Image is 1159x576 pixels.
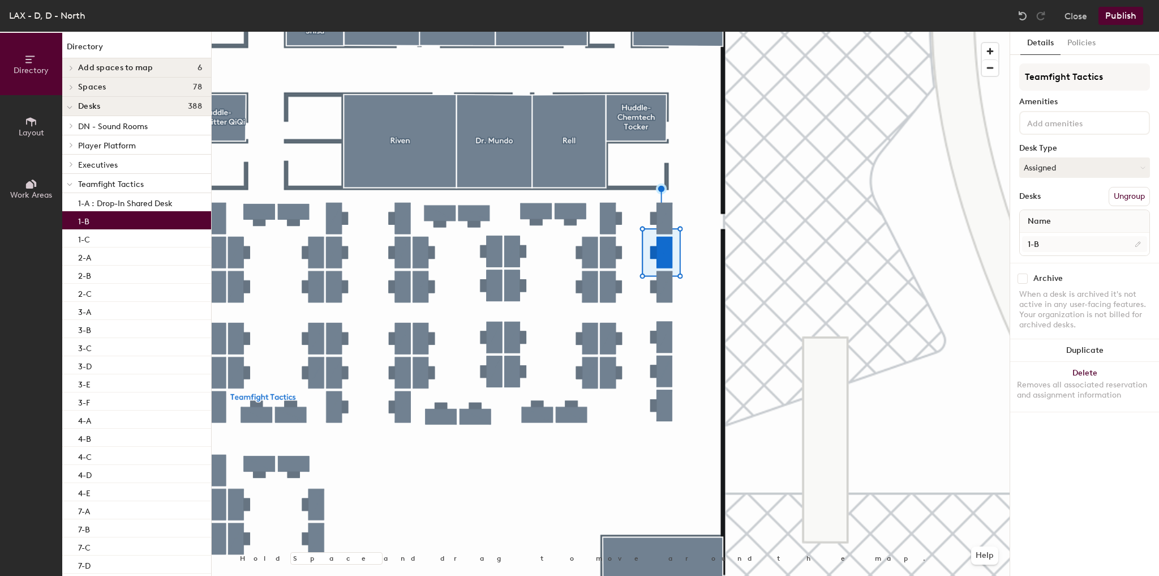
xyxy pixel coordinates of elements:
[1022,211,1057,232] span: Name
[78,83,106,92] span: Spaces
[78,504,90,517] p: 7-A
[1019,289,1150,330] div: When a desk is archived it's not active in any user-facing features. Your organization is not bil...
[14,66,49,75] span: Directory
[78,160,118,170] span: Executives
[78,141,136,151] span: Player Platform
[78,467,92,480] p: 4-D
[78,413,91,426] p: 4-A
[1061,32,1102,55] button: Policies
[78,449,92,462] p: 4-C
[78,431,91,444] p: 4-B
[78,102,100,111] span: Desks
[78,377,91,390] p: 3-E
[78,63,153,72] span: Add spaces to map
[78,286,92,299] p: 2-C
[78,485,91,498] p: 4-E
[1025,116,1127,129] input: Add amenities
[10,190,52,200] span: Work Areas
[193,83,202,92] span: 78
[1019,192,1041,201] div: Desks
[78,322,91,335] p: 3-B
[78,122,148,131] span: DN - Sound Rooms
[1098,7,1143,25] button: Publish
[1022,236,1147,252] input: Unnamed desk
[188,102,202,111] span: 388
[1020,32,1061,55] button: Details
[78,558,91,571] p: 7-D
[1064,7,1087,25] button: Close
[1109,187,1150,206] button: Ungroup
[78,250,91,263] p: 2-A
[78,304,91,317] p: 3-A
[1033,274,1063,283] div: Archive
[78,522,90,535] p: 7-B
[198,63,202,72] span: 6
[19,128,44,138] span: Layout
[1010,362,1159,412] button: DeleteRemoves all associated reservation and assignment information
[78,395,90,408] p: 3-F
[9,8,85,23] div: LAX - D, D - North
[1035,10,1046,22] img: Redo
[78,359,92,372] p: 3-D
[78,180,144,189] span: Teamfight Tactics
[78,540,91,553] p: 7-C
[78,232,90,245] p: 1-C
[78,340,92,353] p: 3-C
[971,547,998,565] button: Help
[1017,380,1152,400] div: Removes all associated reservation and assignment information
[1010,339,1159,362] button: Duplicate
[1019,144,1150,153] div: Desk Type
[1019,157,1150,178] button: Assigned
[78,214,89,227] p: 1-B
[78,268,91,281] p: 2-B
[78,195,173,208] p: 1-A : Drop-In Shared Desk
[1019,97,1150,106] div: Amenities
[62,41,211,58] h1: Directory
[1017,10,1028,22] img: Undo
